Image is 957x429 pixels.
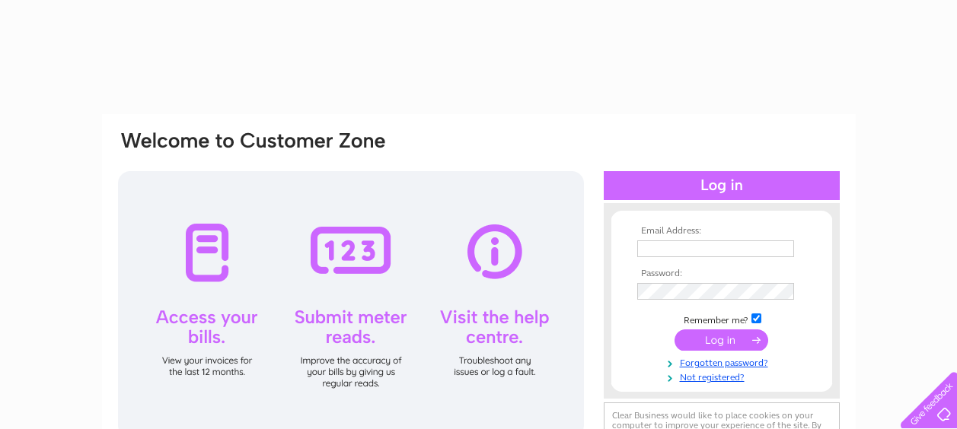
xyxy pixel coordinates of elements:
[675,329,768,351] input: Submit
[633,311,810,326] td: Remember me?
[633,226,810,237] th: Email Address:
[637,354,810,369] a: Forgotten password?
[633,269,810,279] th: Password:
[637,369,810,383] a: Not registered?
